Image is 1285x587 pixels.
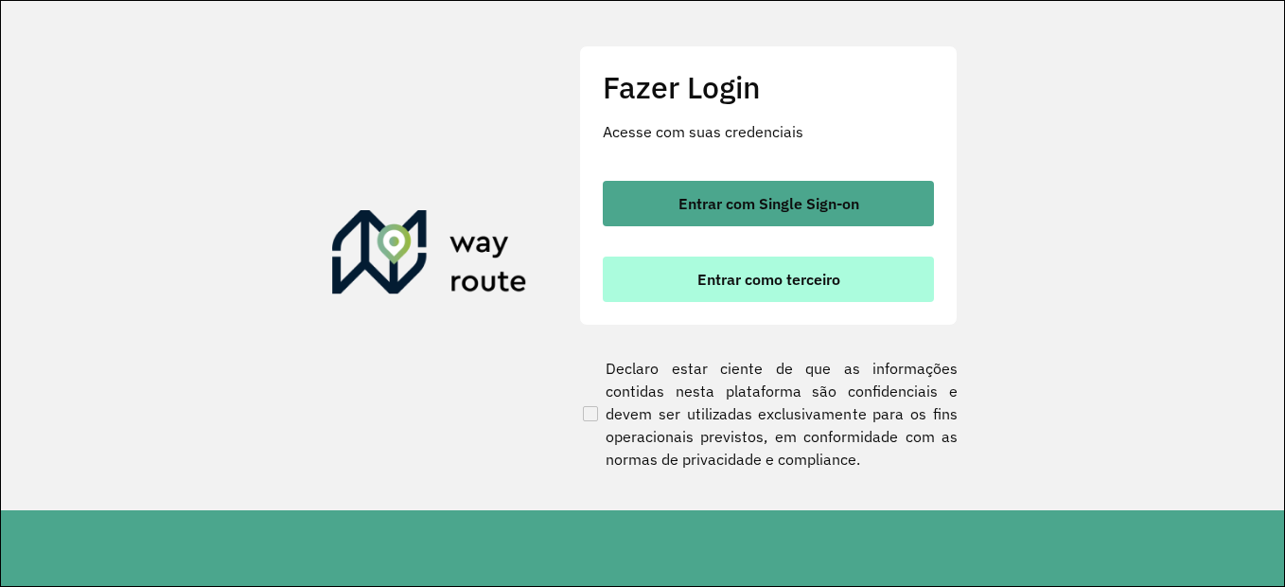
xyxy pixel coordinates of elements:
[579,357,958,471] label: Declaro estar ciente de que as informações contidas nesta plataforma são confidenciais e devem se...
[603,181,934,226] button: button
[603,257,934,302] button: button
[332,210,527,301] img: Roteirizador AmbevTech
[678,196,859,211] span: Entrar com Single Sign-on
[603,120,934,143] p: Acesse com suas credenciais
[603,69,934,105] h2: Fazer Login
[697,272,840,287] span: Entrar como terceiro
